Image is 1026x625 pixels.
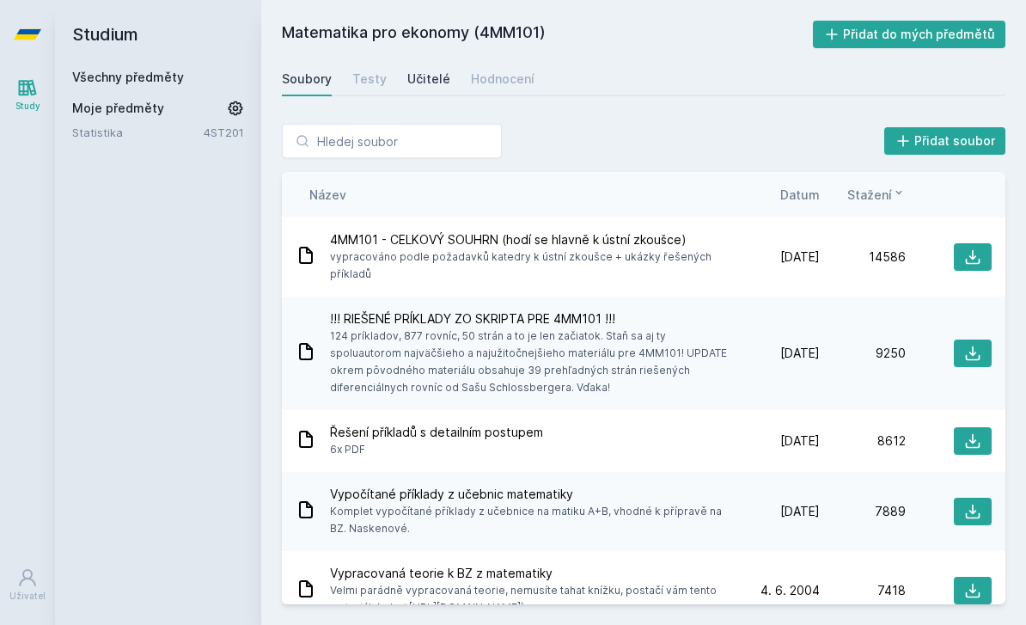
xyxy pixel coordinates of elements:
span: [DATE] [780,432,820,450]
h2: Matematika pro ekonomy (4MM101) [282,21,813,48]
span: Moje předměty [72,100,164,117]
button: Přidat soubor [884,127,1006,155]
a: Učitelé [407,62,450,96]
a: 4ST201 [204,126,244,139]
span: Komplet vypočítané příklady z učebnice na matiku A+B, vhodné k přípravě na BZ. Naskenové. [330,503,727,537]
span: [DATE] [780,248,820,266]
span: Stažení [847,186,892,204]
a: Soubory [282,62,332,96]
span: 124 príkladov, 877 rovníc, 50 strán a to je len začiatok. Staň sa aj ty spoluautorom najväčšieho ... [330,328,727,396]
span: vypracováno podle požadavků katedry k ústní zkoušce + ukázky řešených příkladů [330,248,727,283]
span: Velmi parádně vypracovaná teorie, nemusíte tahat knížku, postačí vám tento materiál. (zdroj:[URL]... [330,582,727,616]
div: 8612 [820,432,906,450]
a: Uživatel [3,559,52,611]
span: 4. 6. 2004 [760,582,820,599]
div: Soubory [282,70,332,88]
button: Název [309,186,346,204]
span: !!! RIEŠENÉ PRÍKLADY ZO SKRIPTA PRE 4MM101 !!! [330,310,727,328]
span: 6x PDF [330,441,543,458]
a: Všechny předměty [72,70,184,84]
button: Stažení [847,186,906,204]
a: Testy [352,62,387,96]
a: Statistika [72,124,204,141]
div: Hodnocení [471,70,534,88]
span: Vypracovaná teorie k BZ z matematiky [330,565,727,582]
span: Řešení příkladů s detailním postupem [330,424,543,441]
div: Uživatel [9,590,46,603]
span: Vypočítané příklady z učebnic matematiky [330,486,727,503]
div: Study [15,100,40,113]
span: [DATE] [780,503,820,520]
input: Hledej soubor [282,124,502,158]
div: 14586 [820,248,906,266]
span: 4MM101 - CELKOVÝ SOUHRN (hodí se hlavně k ústní zkoušce) [330,231,727,248]
button: Přidat do mých předmětů [813,21,1006,48]
div: 7889 [820,503,906,520]
div: 9250 [820,345,906,362]
a: Study [3,69,52,121]
a: Hodnocení [471,62,534,96]
div: 7418 [820,582,906,599]
span: [DATE] [780,345,820,362]
div: Učitelé [407,70,450,88]
div: Testy [352,70,387,88]
button: Datum [780,186,820,204]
